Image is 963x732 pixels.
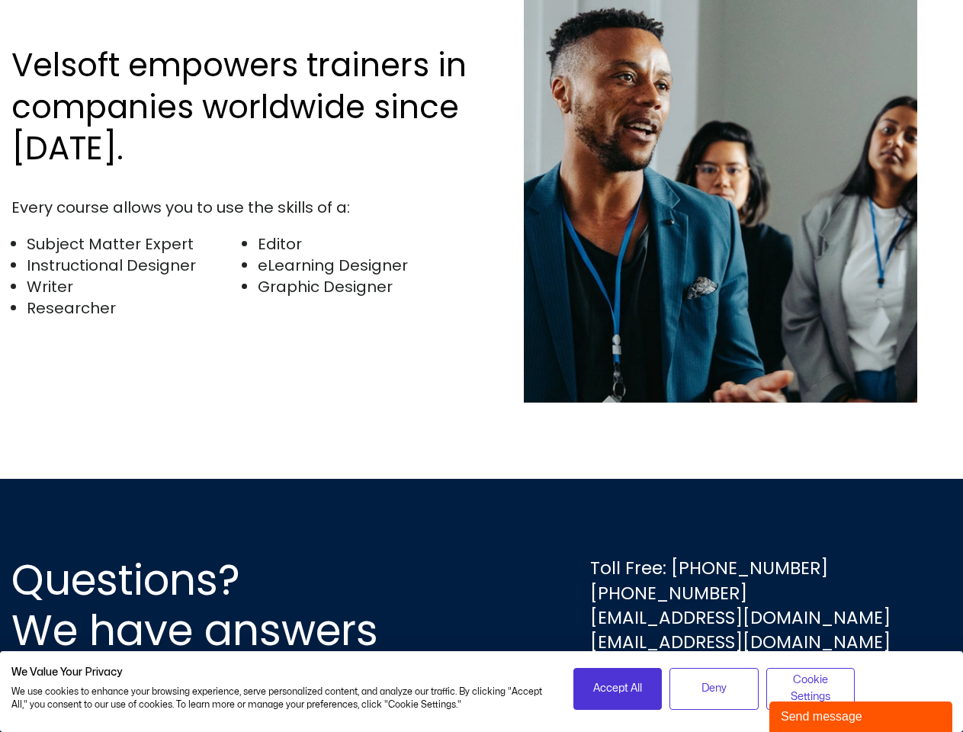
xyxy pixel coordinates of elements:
li: Editor [258,233,473,255]
span: Cookie Settings [776,672,846,706]
li: Graphic Designer [258,276,473,297]
span: Accept All [593,680,642,697]
div: Every course allows you to use the skills of a: [11,197,474,218]
button: Deny all cookies [669,668,759,710]
iframe: chat widget [769,698,955,732]
button: Accept all cookies [573,668,663,710]
li: Instructional Designer [27,255,242,276]
li: Subject Matter Expert [27,233,242,255]
li: Researcher [27,297,242,319]
h2: We Value Your Privacy [11,666,551,679]
div: Toll Free: [PHONE_NUMBER] [PHONE_NUMBER] [EMAIL_ADDRESS][DOMAIN_NAME] [EMAIL_ADDRESS][DOMAIN_NAME] [590,556,891,654]
span: Deny [701,680,727,697]
li: Writer [27,276,242,297]
li: eLearning Designer [258,255,473,276]
p: We use cookies to enhance your browsing experience, serve personalized content, and analyze our t... [11,685,551,711]
h2: Velsoft empowers trainers in companies worldwide since [DATE]. [11,45,474,170]
button: Adjust cookie preferences [766,668,855,710]
h2: Questions? We have answers [11,555,433,656]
